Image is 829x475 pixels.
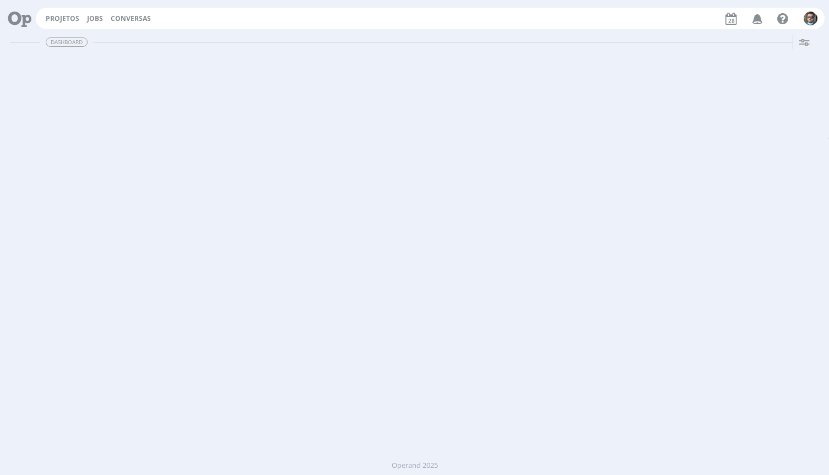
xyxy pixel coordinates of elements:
[42,14,83,23] button: Projetos
[84,14,106,23] button: Jobs
[46,14,79,23] a: Projetos
[46,37,88,47] span: Dashboard
[111,14,151,23] a: Conversas
[107,14,154,23] button: Conversas
[804,12,817,25] img: R
[87,14,103,23] a: Jobs
[803,9,818,28] button: R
